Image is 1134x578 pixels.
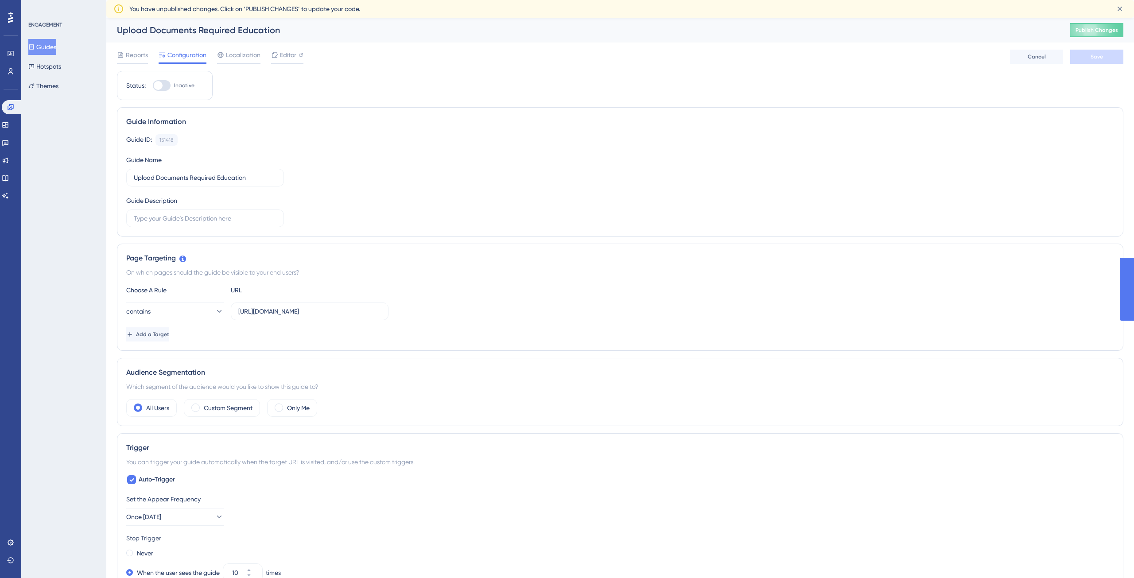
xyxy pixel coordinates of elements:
[1028,53,1046,60] span: Cancel
[126,508,224,526] button: Once [DATE]
[126,512,161,522] span: Once [DATE]
[1091,53,1103,60] span: Save
[1010,50,1063,64] button: Cancel
[136,331,169,338] span: Add a Target
[137,548,153,559] label: Never
[126,306,151,317] span: contains
[129,4,360,14] span: You have unpublished changes. Click on ‘PUBLISH CHANGES’ to update your code.
[1097,543,1123,570] iframe: UserGuiding AI Assistant Launcher
[28,39,56,55] button: Guides
[126,253,1114,264] div: Page Targeting
[231,285,328,295] div: URL
[126,50,148,60] span: Reports
[134,213,276,223] input: Type your Guide’s Description here
[28,21,62,28] div: ENGAGEMENT
[126,457,1114,467] div: You can trigger your guide automatically when the target URL is visited, and/or use the custom tr...
[134,173,276,182] input: Type your Guide’s Name here
[126,267,1114,278] div: On which pages should the guide be visible to your end users?
[146,403,169,413] label: All Users
[1076,27,1118,34] span: Publish Changes
[126,303,224,320] button: contains
[159,136,174,144] div: 151418
[139,474,175,485] span: Auto-Trigger
[126,381,1114,392] div: Which segment of the audience would you like to show this guide to?
[226,50,260,60] span: Localization
[126,285,224,295] div: Choose A Rule
[1070,50,1123,64] button: Save
[117,24,1048,36] div: Upload Documents Required Education
[126,367,1114,378] div: Audience Segmentation
[238,306,381,316] input: yourwebsite.com/path
[266,567,281,578] div: times
[28,78,58,94] button: Themes
[137,567,220,578] label: When the user sees the guide
[287,403,310,413] label: Only Me
[126,327,169,341] button: Add a Target
[126,134,152,146] div: Guide ID:
[126,442,1114,453] div: Trigger
[174,82,194,89] span: Inactive
[126,80,146,91] div: Status:
[126,494,1114,504] div: Set the Appear Frequency
[1070,23,1123,37] button: Publish Changes
[126,533,1114,543] div: Stop Trigger
[126,116,1114,127] div: Guide Information
[126,155,162,165] div: Guide Name
[204,403,252,413] label: Custom Segment
[280,50,296,60] span: Editor
[126,195,177,206] div: Guide Description
[28,58,61,74] button: Hotspots
[167,50,206,60] span: Configuration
